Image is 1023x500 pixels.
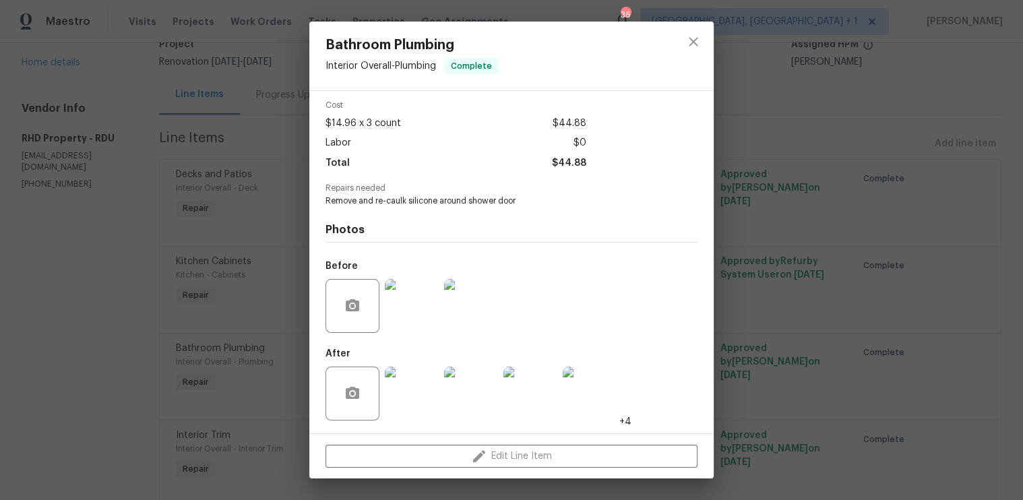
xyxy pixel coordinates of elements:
span: Labor [325,133,351,153]
span: Repairs needed [325,184,697,193]
span: +4 [619,415,631,429]
div: 36 [621,8,630,22]
h5: Before [325,261,358,271]
span: $44.88 [552,114,586,133]
span: $44.88 [551,154,586,173]
h5: After [325,349,350,358]
span: Interior Overall - Plumbing [325,61,436,71]
button: close [677,26,710,58]
span: Remove and re-caulk silicone around shower door [325,195,660,207]
span: Cost [325,101,586,110]
h4: Photos [325,223,697,237]
span: Complete [445,59,497,73]
span: Total [325,154,350,173]
span: $0 [573,133,586,153]
span: $14.96 x 3 count [325,114,401,133]
span: Bathroom Plumbing [325,38,499,53]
